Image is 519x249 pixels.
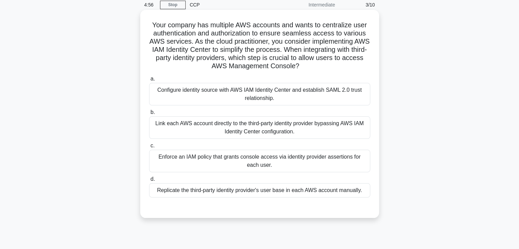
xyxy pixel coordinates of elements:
span: a. [150,76,155,82]
span: b. [150,109,155,115]
div: Enforce an IAM policy that grants console access via identity provider assertions for each user. [149,150,370,172]
span: d. [150,176,155,182]
span: c. [150,143,155,148]
div: Replicate the third-party identity provider's user base in each AWS account manually. [149,183,370,197]
div: Configure identity source with AWS IAM Identity Center and establish SAML 2.0 trust relationship. [149,83,370,105]
div: Link each AWS account directly to the third-party identity provider bypassing AWS IAM Identity Ce... [149,116,370,139]
a: Stop [160,1,186,9]
h5: Your company has multiple AWS accounts and wants to centralize user authentication and authorizat... [148,21,371,71]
